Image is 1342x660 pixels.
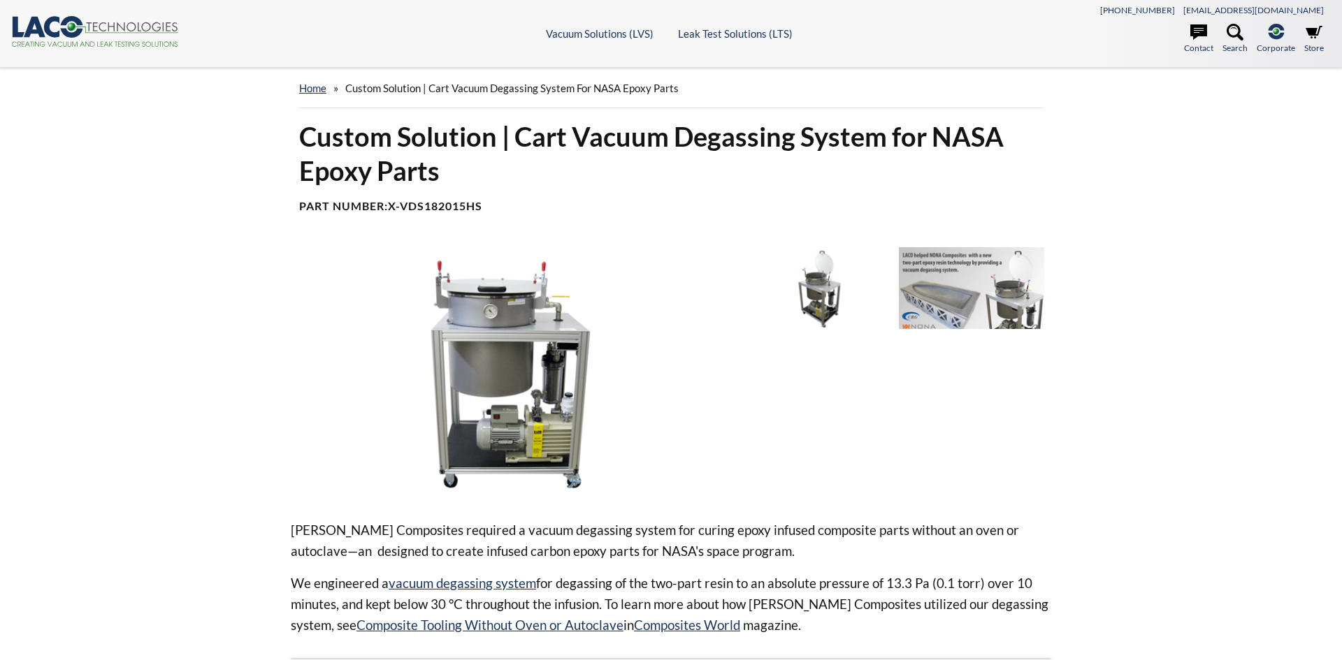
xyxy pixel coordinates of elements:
[1257,41,1295,54] span: Corporate
[1222,24,1248,54] a: Search
[1100,5,1175,15] a: [PHONE_NUMBER]
[1184,24,1213,54] a: Contact
[1304,24,1324,54] a: Store
[299,119,1043,189] h1: Custom Solution | Cart Vacuum Degassing System for NASA Epoxy Parts
[291,520,1051,562] p: [PERSON_NAME] Composites required a vacuum degassing system for curing epoxy infused composite pa...
[388,199,482,212] b: X-VDS182015HS
[291,247,736,497] img: Vacuum Degassing System for NASA Epoxy Parts, front view
[546,27,654,40] a: Vacuum Solutions (LVS)
[299,199,1043,214] h4: Part Number:
[345,82,679,94] span: Custom Solution | Cart Vacuum Degassing System for NASA Epoxy Parts
[389,575,536,591] a: vacuum degassing system
[623,617,634,633] span: in
[299,68,1043,108] div: »
[899,247,1044,328] img: LACO Technologies NONA Composites promo
[299,82,326,94] a: home
[1183,5,1324,15] a: [EMAIL_ADDRESS][DOMAIN_NAME]
[678,27,793,40] a: Leak Test Solutions (LTS)
[634,617,740,633] a: Composites World
[291,573,1051,636] p: We engineered a for degassing of the two-part resin to an absolute pressure of 13.3 Pa (0.1 torr)...
[356,617,623,633] a: Composite Tooling Without Oven or Autoclave
[747,247,893,328] img: Vacuum Degassing System Chamber Lid Open image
